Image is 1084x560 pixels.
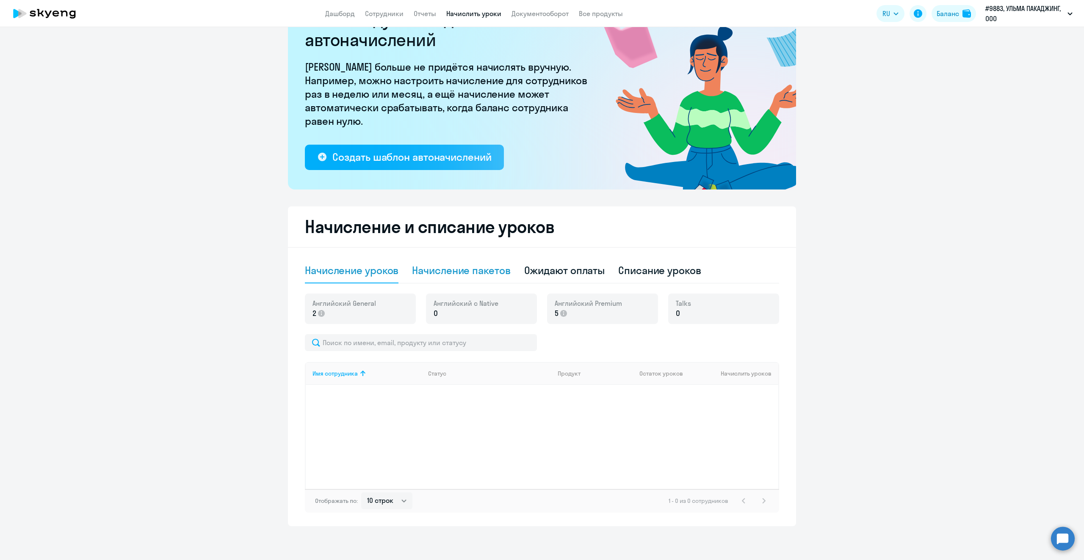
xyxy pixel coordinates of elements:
p: #9883, УЛЬМА ПАКАДЖИНГ, ООО [985,3,1064,24]
a: Отчеты [414,9,436,18]
span: Talks [676,299,691,308]
div: Начисление уроков [305,264,398,277]
div: Начисление пакетов [412,264,510,277]
span: Остаток уроков [639,370,683,377]
div: Остаток уроков [639,370,692,377]
div: Имя сотрудника [312,370,421,377]
a: Дашборд [325,9,355,18]
a: Сотрудники [365,9,404,18]
button: RU [877,5,904,22]
span: Английский Premium [555,299,622,308]
span: 2 [312,308,316,319]
span: 0 [676,308,680,319]
div: Баланс [937,8,959,19]
span: Английский с Native [434,299,498,308]
input: Поиск по имени, email, продукту или статусу [305,334,537,351]
a: Все продукты [579,9,623,18]
span: 5 [555,308,559,319]
button: Создать шаблон автоначислений [305,145,504,170]
button: #9883, УЛЬМА ПАКАДЖИНГ, ООО [981,3,1077,24]
div: Статус [428,370,446,377]
span: Отображать по: [315,497,358,505]
span: RU [882,8,890,19]
a: Начислить уроки [446,9,501,18]
div: Списание уроков [618,264,701,277]
span: 0 [434,308,438,319]
div: Продукт [558,370,581,377]
h2: Начисление и списание уроков [305,217,779,237]
span: Английский General [312,299,376,308]
p: [PERSON_NAME] больше не придётся начислять вручную. Например, можно настроить начисление для сотр... [305,60,593,128]
div: Статус [428,370,551,377]
th: Начислить уроков [692,362,778,385]
h2: Рекомендуем создать шаблон автоначислений [305,9,593,50]
div: Продукт [558,370,633,377]
a: Документооборот [512,9,569,18]
div: Ожидают оплаты [524,264,605,277]
span: 1 - 0 из 0 сотрудников [669,497,728,505]
div: Имя сотрудника [312,370,358,377]
img: balance [962,9,971,18]
button: Балансbalance [932,5,976,22]
div: Создать шаблон автоначислений [332,150,491,164]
